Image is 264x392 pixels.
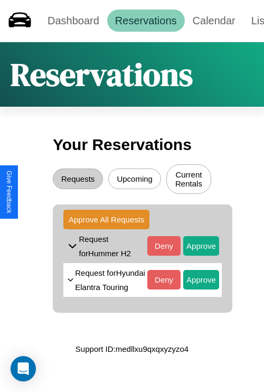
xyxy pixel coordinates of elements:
[183,270,219,290] button: Approve
[11,53,193,96] h1: Reservations
[40,10,107,32] a: Dashboard
[147,236,181,256] button: Deny
[53,169,103,189] button: Requests
[79,232,148,260] p: Request for Hummer H2
[5,171,13,213] div: Give Feedback
[63,210,149,229] button: Approve All Requests
[108,169,161,189] button: Upcoming
[166,164,211,194] button: Current Rentals
[183,236,219,256] button: Approve
[53,130,211,159] h3: Your Reservations
[11,356,36,381] div: Open Intercom Messenger
[107,10,185,32] a: Reservations
[75,266,147,294] p: Request for Hyundai Elantra Touring
[76,342,188,356] p: Support ID: medllxu9qxqxyzyzo4
[147,270,181,290] button: Deny
[185,10,243,32] a: Calendar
